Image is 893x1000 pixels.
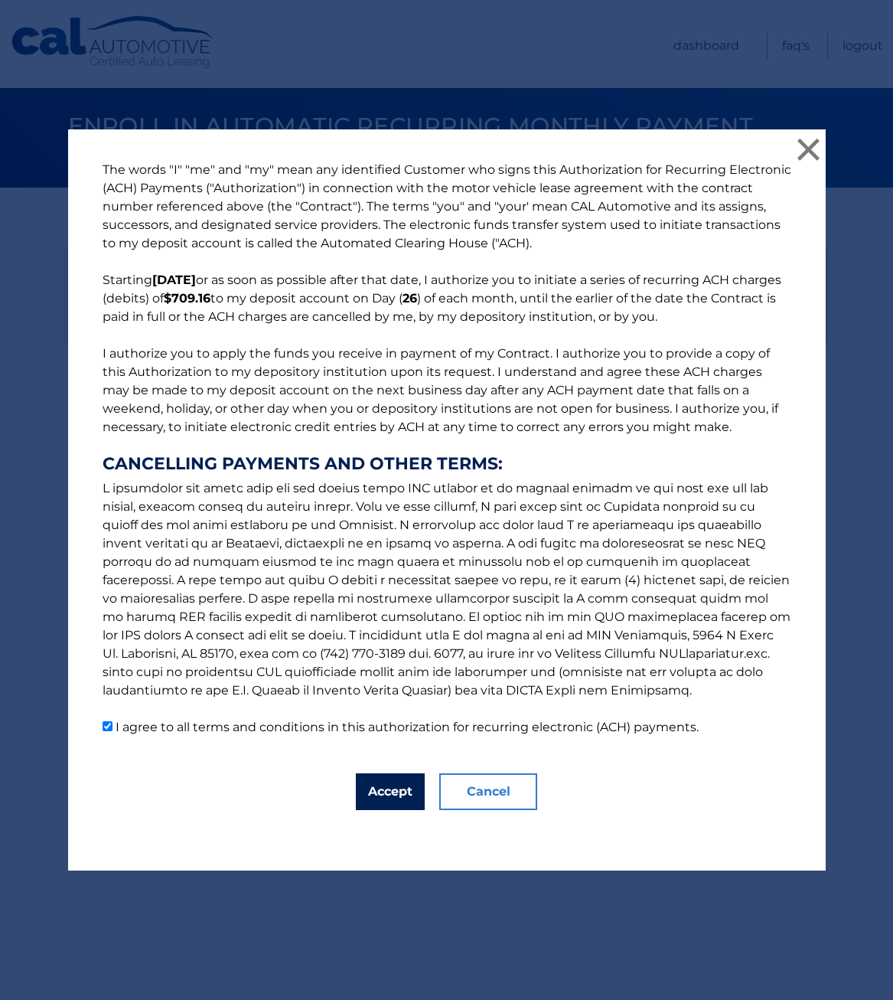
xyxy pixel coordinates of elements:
button: Accept [356,773,425,810]
label: I agree to all terms and conditions in this authorization for recurring electronic (ACH) payments. [116,720,699,734]
button: × [794,134,824,165]
button: Cancel [439,773,537,810]
p: The words "I" "me" and "my" mean any identified Customer who signs this Authorization for Recurri... [87,161,807,737]
b: [DATE] [152,273,196,287]
b: $709.16 [164,291,210,306]
strong: CANCELLING PAYMENTS AND OTHER TERMS: [103,455,791,473]
b: 26 [403,291,417,306]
